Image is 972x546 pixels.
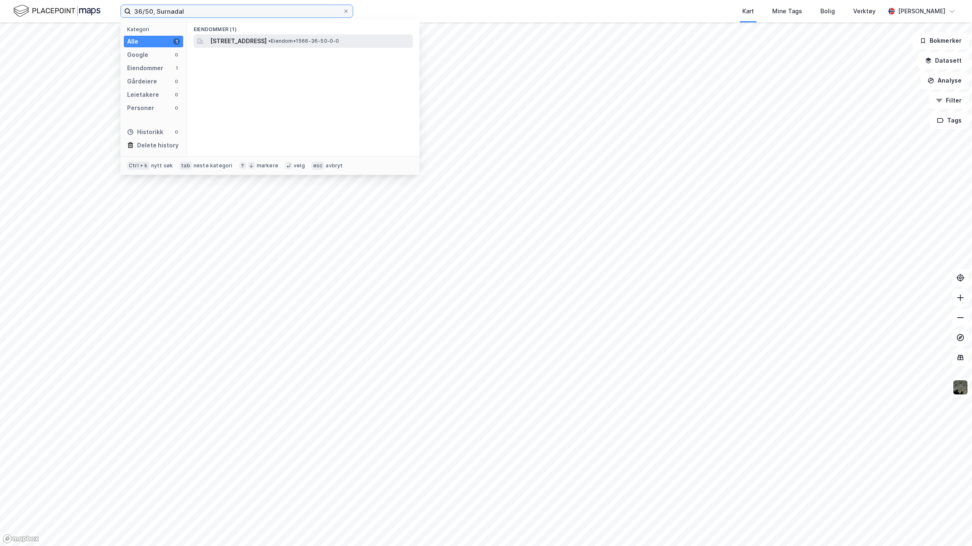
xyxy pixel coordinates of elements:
div: Eiendommer (1) [187,20,420,34]
div: nytt søk [151,162,173,169]
div: avbryt [326,162,343,169]
div: Kontrollprogram for chat [930,506,972,546]
div: Eiendommer [127,63,163,73]
div: Gårdeiere [127,76,157,86]
span: [STREET_ADDRESS] [210,36,267,46]
div: Delete history [137,140,179,150]
div: Bolig [820,6,835,16]
div: Kart [742,6,754,16]
div: tab [179,162,192,170]
div: velg [294,162,305,169]
div: 0 [173,78,180,85]
div: Personer [127,103,154,113]
button: Analyse [920,72,969,89]
a: Mapbox homepage [2,534,39,544]
iframe: Chat Widget [930,506,972,546]
button: Tags [930,112,969,129]
div: Alle [127,37,138,47]
div: 0 [173,129,180,135]
div: neste kategori [194,162,233,169]
img: logo.f888ab2527a4732fd821a326f86c7f29.svg [13,4,101,18]
div: Verktøy [853,6,876,16]
div: [PERSON_NAME] [898,6,945,16]
div: markere [257,162,278,169]
div: 1 [173,65,180,71]
div: 0 [173,51,180,58]
div: Mine Tags [772,6,802,16]
div: 0 [173,91,180,98]
div: Historikk [127,127,163,137]
input: Søk på adresse, matrikkel, gårdeiere, leietakere eller personer [131,5,343,17]
div: 1 [173,38,180,45]
button: Datasett [918,52,969,69]
span: Eiendom • 1566-36-50-0-0 [268,38,339,44]
img: 9k= [952,380,968,395]
button: Filter [929,92,969,109]
div: esc [312,162,324,170]
span: • [268,38,271,44]
div: Ctrl + k [127,162,150,170]
div: Google [127,50,148,60]
button: Bokmerker [913,32,969,49]
div: Leietakere [127,90,159,100]
div: Kategori [127,26,183,32]
div: 0 [173,105,180,111]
